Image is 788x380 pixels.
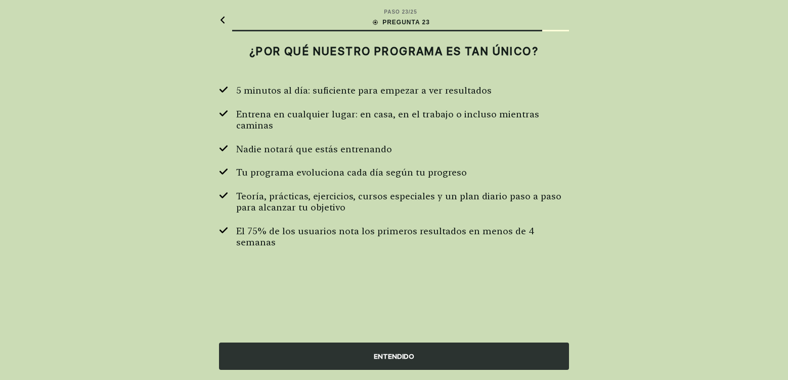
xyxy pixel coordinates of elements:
[236,226,569,248] span: El 75% de los usuarios nota los primeros resultados en menos de 4 semanas
[219,343,569,370] div: ENTENDIDO
[236,167,467,179] span: Tu programa evoluciona cada día según tu progreso
[384,8,417,16] div: PASO 23 / 25
[371,18,430,27] div: PREGUNTA 23
[236,191,569,214] span: Teoría, prácticas, ejercicios, cursos especiales y un plan diario paso a paso para alcanzar tu ob...
[236,85,492,97] span: 5 minutos al día: suficiente para empezar a ver resultados
[219,45,569,58] h2: ¿POR QUÉ NUESTRO PROGRAMA ES TAN ÚNICO?
[236,109,569,132] span: Entrena en cualquier lugar: en casa, en el trabajo o incluso mientras caminas
[236,144,392,155] span: Nadie notará que estás entrenando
